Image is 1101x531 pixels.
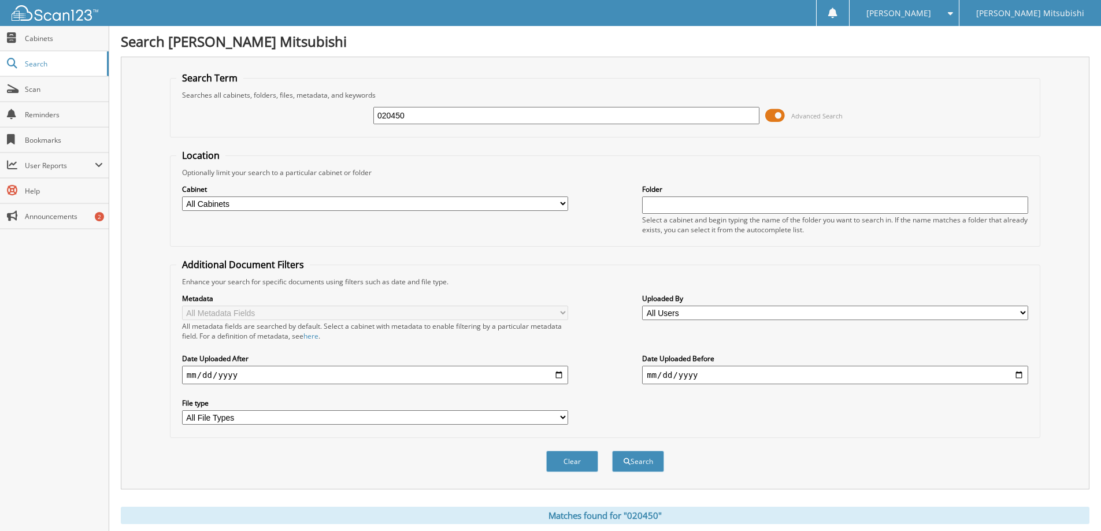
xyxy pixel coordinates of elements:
[25,84,103,94] span: Scan
[121,32,1089,51] h1: Search [PERSON_NAME] Mitsubishi
[642,294,1028,303] label: Uploaded By
[176,168,1034,177] div: Optionally limit your search to a particular cabinet or folder
[546,451,598,472] button: Clear
[176,90,1034,100] div: Searches all cabinets, folders, files, metadata, and keywords
[642,215,1028,235] div: Select a cabinet and begin typing the name of the folder you want to search in. If the name match...
[182,366,568,384] input: start
[25,59,101,69] span: Search
[182,398,568,408] label: File type
[95,212,104,221] div: 2
[25,186,103,196] span: Help
[642,366,1028,384] input: end
[182,321,568,341] div: All metadata fields are searched by default. Select a cabinet with metadata to enable filtering b...
[182,354,568,363] label: Date Uploaded After
[121,507,1089,524] div: Matches found for "020450"
[25,135,103,145] span: Bookmarks
[976,10,1084,17] span: [PERSON_NAME] Mitsubishi
[866,10,931,17] span: [PERSON_NAME]
[182,184,568,194] label: Cabinet
[176,149,225,162] legend: Location
[12,5,98,21] img: scan123-logo-white.svg
[25,211,103,221] span: Announcements
[303,331,318,341] a: here
[642,184,1028,194] label: Folder
[612,451,664,472] button: Search
[176,277,1034,287] div: Enhance your search for specific documents using filters such as date and file type.
[182,294,568,303] label: Metadata
[176,72,243,84] legend: Search Term
[25,161,95,170] span: User Reports
[25,34,103,43] span: Cabinets
[642,354,1028,363] label: Date Uploaded Before
[791,112,843,120] span: Advanced Search
[176,258,310,271] legend: Additional Document Filters
[25,110,103,120] span: Reminders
